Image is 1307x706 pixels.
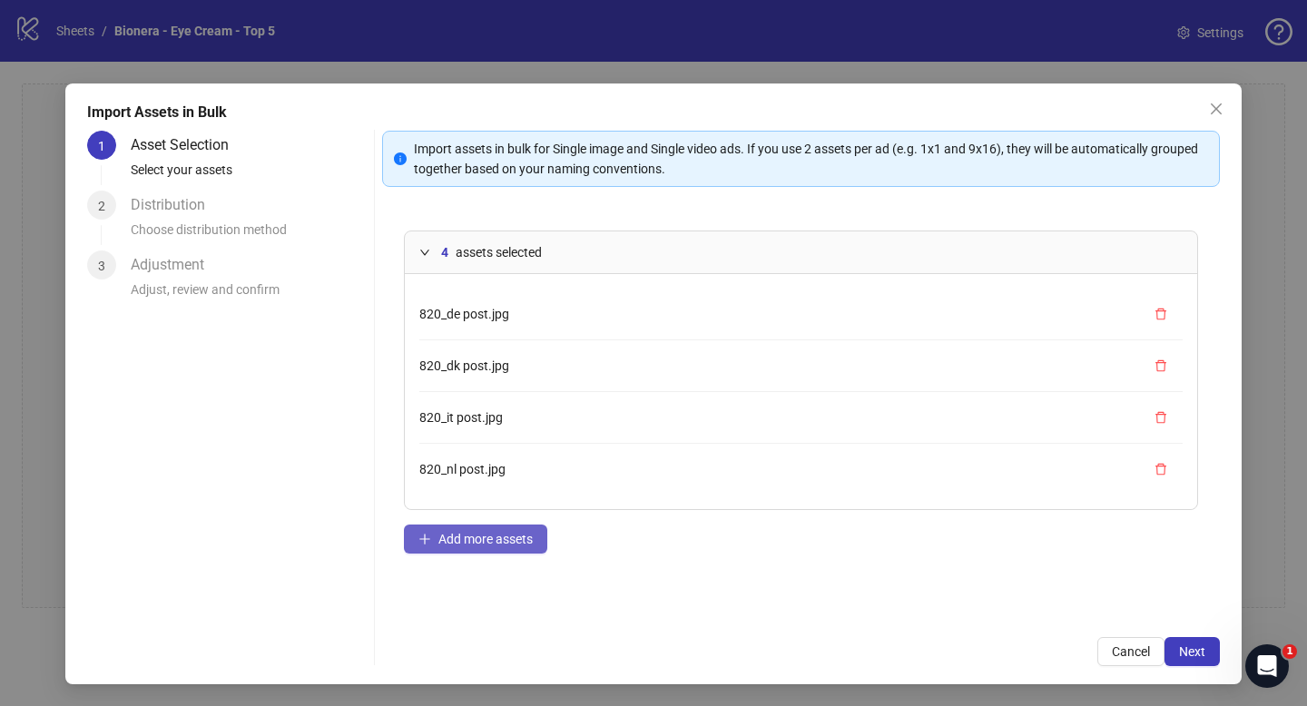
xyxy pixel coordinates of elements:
div: Choose distribution method [131,220,367,250]
span: expanded [419,247,430,258]
div: 4assets selected [405,231,1197,273]
button: Add more assets [404,525,547,554]
div: Select your assets [131,160,367,191]
span: info-circle [394,152,407,165]
span: delete [1155,308,1167,320]
span: delete [1155,463,1167,476]
div: Import assets in bulk for Single image and Single video ads. If you use 2 assets per ad (e.g. 1x1... [414,139,1208,179]
span: 820_de post.jpg [419,307,509,321]
span: assets selected [456,242,542,262]
span: 1 [1282,644,1297,659]
span: close [1209,102,1223,116]
button: Next [1165,637,1220,666]
iframe: Intercom live chat [1245,644,1289,688]
span: 1 [98,139,105,153]
span: 4 [441,242,448,262]
div: Adjust, review and confirm [131,279,367,310]
span: Next [1179,644,1205,659]
span: 3 [98,259,105,273]
button: Close [1202,94,1231,123]
div: Distribution [131,191,220,220]
span: 820_nl post.jpg [419,462,506,476]
span: 2 [98,199,105,213]
span: delete [1155,411,1167,424]
span: Cancel [1112,644,1150,659]
span: 820_dk post.jpg [419,358,509,373]
span: 820_it post.jpg [419,410,503,425]
div: Import Assets in Bulk [87,102,1220,123]
span: plus [418,533,431,545]
span: delete [1155,359,1167,372]
div: Asset Selection [131,131,243,160]
button: Cancel [1097,637,1165,666]
div: Adjustment [131,250,219,279]
span: Add more assets [438,532,533,546]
